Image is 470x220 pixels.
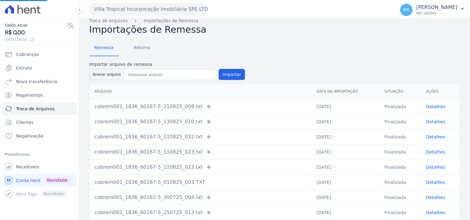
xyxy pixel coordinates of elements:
[426,165,446,170] a: Detalhes
[312,114,380,129] td: [DATE]
[380,159,421,175] td: Finalizada
[426,180,446,185] a: Detalhes
[380,205,421,220] td: Finalizada
[89,69,124,80] button: Anexar arquivo
[380,129,421,144] td: Finalizada
[416,11,458,15] p: Ver opções
[16,65,32,71] span: Extrato
[380,99,421,114] td: Finalizada
[2,130,77,142] a: Negativação
[312,129,380,144] td: [DATE]
[312,99,380,114] td: [DATE]
[312,175,380,190] td: [DATE]
[89,24,460,35] h2: Importações de Remessa
[403,8,409,12] span: RR
[144,18,199,24] a: Importações de Remessa
[426,104,446,109] a: Detalhes
[94,103,307,110] div: cobrem001_1836_60167-5_210825_008.txt
[421,84,460,99] th: Ações
[16,51,39,57] span: Cobranças
[94,163,307,171] div: cobrem001_1836_60167-5_110825_022.txt
[380,190,421,205] td: Finalizada
[2,103,77,115] a: Troca de Arquivos
[16,106,55,112] span: Troca de Arquivos
[312,190,380,205] td: [DATE]
[130,41,154,54] span: Retorno
[94,209,307,216] div: cobrem001_1836_60167-5_250725_013.txt
[44,177,70,184] span: Novidade
[426,150,446,154] a: Detalhes
[89,18,460,24] nav: Breadcrumb
[5,48,74,200] nav: Sidebar
[16,92,43,98] span: Pagamentos
[89,61,245,68] label: Importar arquivo de remessa
[16,78,57,85] span: Nova transferência
[395,1,470,19] button: RR [PERSON_NAME] Ver opções
[5,22,67,28] span: Saldo atual
[426,195,446,200] a: Detalhes
[16,177,41,184] span: Conta Hent
[129,40,156,56] a: Retorno
[2,48,77,61] a: Cobranças
[2,89,77,101] a: Pagamentos
[426,210,446,215] a: Detalhes
[2,62,77,74] a: Extrato
[2,161,77,173] a: Recebíveis
[16,133,43,139] span: Negativação
[125,71,215,78] input: Selecionar arquivo
[16,119,33,125] span: Clientes
[380,84,421,99] th: Situação
[312,159,380,175] td: [DATE]
[2,174,77,187] a: Conta Hent Novidade
[312,205,380,220] td: [DATE]
[5,37,67,42] span: [DATE] 09:58
[312,84,380,99] th: Data da Importação
[5,151,74,158] div: Plataformas
[16,164,39,170] span: Recebíveis
[380,144,421,159] td: Finalizada
[426,134,446,139] a: Detalhes
[5,28,67,37] span: R$ 0,00
[380,114,421,129] td: Finalizada
[89,3,208,15] button: Villa Tropical Incorporação Imobiliária SPE LTDA
[219,69,245,80] button: Importar
[94,133,307,141] div: cobrem001_1836_60167-5_110825_032.txt
[416,4,458,11] p: [PERSON_NAME]
[94,148,307,156] div: cobrem001_1836_60167-5_110825_023.txt
[94,194,307,201] div: cobrem001_1836_60167-5_300725_004.txt
[94,179,307,186] div: cobrem001_1836_60167-5_010825_003.TXT
[89,40,119,56] a: Remessa
[89,18,128,24] a: Troca de Arquivos
[380,175,421,190] td: Finalizada
[90,84,312,99] th: Arquivo
[94,118,307,125] div: cobrem001_1836_60167-5_130825_010.txt
[90,41,117,54] span: Remessa
[426,119,446,124] a: Detalhes
[2,116,77,129] a: Clientes
[312,144,380,159] td: [DATE]
[2,75,77,88] a: Nova transferência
